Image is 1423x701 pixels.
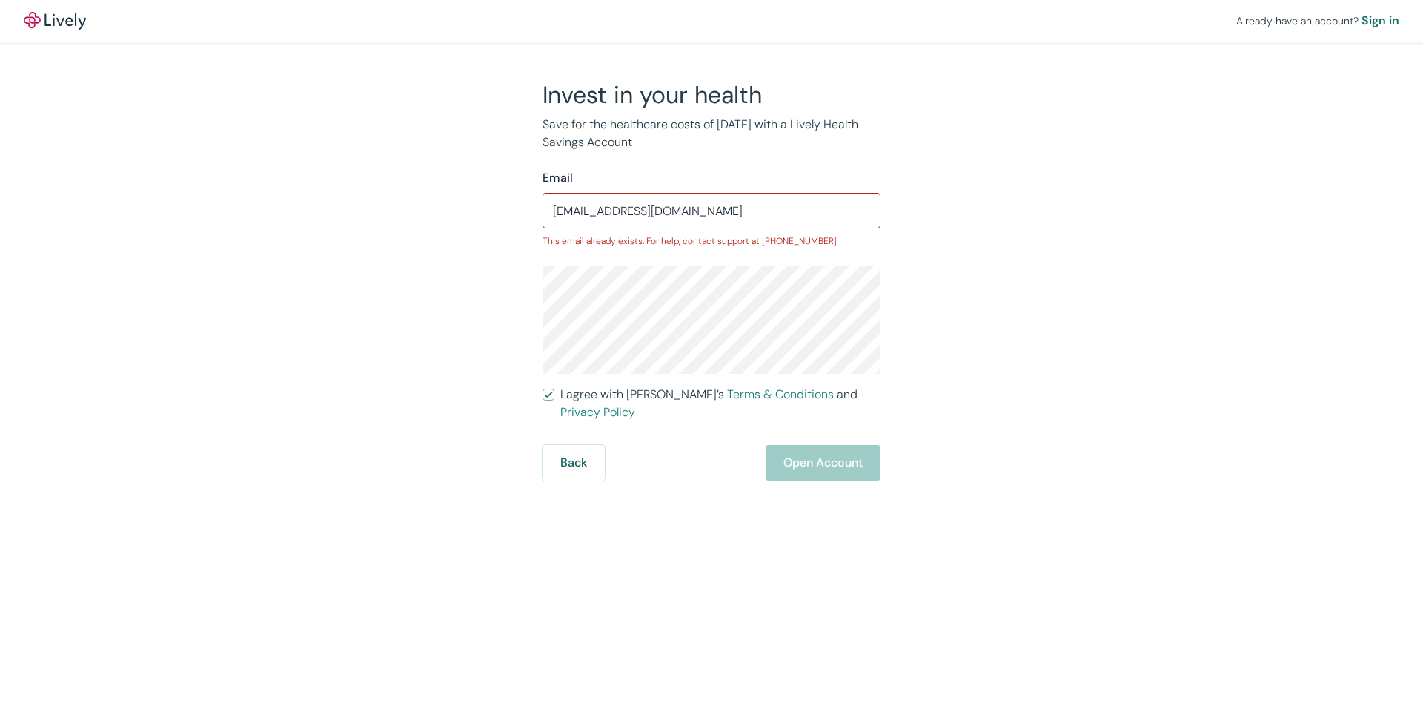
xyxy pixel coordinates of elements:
[24,12,86,30] a: LivelyLively
[543,234,880,248] p: This email already exists. For help, contact support at [PHONE_NUMBER]
[543,169,573,187] label: Email
[560,386,880,421] span: I agree with [PERSON_NAME]’s and
[543,116,880,151] p: Save for the healthcare costs of [DATE] with a Lively Health Savings Account
[727,386,834,402] a: Terms & Conditions
[560,404,635,420] a: Privacy Policy
[1361,12,1399,30] a: Sign in
[1236,12,1399,30] div: Already have an account?
[543,445,605,481] button: Back
[24,12,86,30] img: Lively
[543,80,880,110] h2: Invest in your health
